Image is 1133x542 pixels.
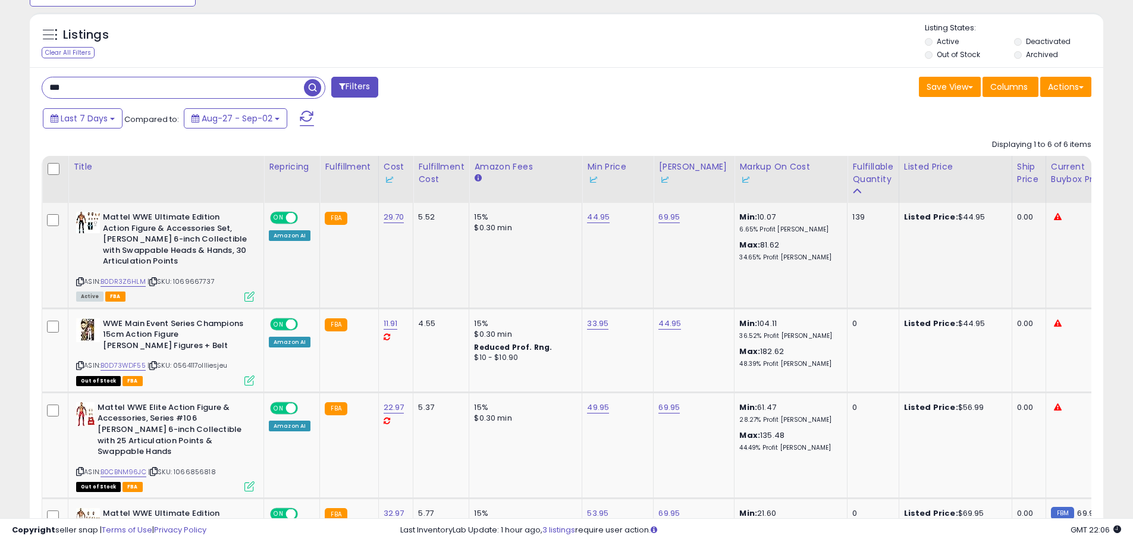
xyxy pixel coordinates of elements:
[418,161,464,186] div: Fulfillment Cost
[739,161,842,186] div: Markup on Cost
[904,161,1007,173] div: Listed Price
[658,173,729,186] div: Some or all of the values in this column are provided from Inventory Lab.
[587,161,648,186] div: Min Price
[1071,524,1121,535] span: 2025-09-10 22:06 GMT
[418,402,460,413] div: 5.37
[904,212,1003,223] div: $44.95
[269,421,310,431] div: Amazon AI
[325,402,347,415] small: FBA
[1017,318,1037,329] div: 0.00
[42,47,95,58] div: Clear All Filters
[658,161,729,186] div: [PERSON_NAME]
[384,173,409,186] div: Some or all of the values in this column are provided from Inventory Lab.
[76,482,121,492] span: All listings that are currently out of stock and unavailable for purchase on Amazon
[739,402,757,413] b: Min:
[739,225,838,234] p: 6.65% Profit [PERSON_NAME]
[123,376,143,386] span: FBA
[98,402,242,460] b: Mattel WWE Elite Action Figure & Accessories, Series #106 [PERSON_NAME] 6-inch Collectible with 2...
[101,467,146,477] a: B0CBNM96JC
[384,161,409,186] div: Cost
[919,77,981,97] button: Save View
[904,402,1003,413] div: $56.99
[418,212,460,223] div: 5.52
[1040,77,1091,97] button: Actions
[739,253,838,262] p: 34.65% Profit [PERSON_NAME]
[271,319,286,329] span: ON
[990,81,1028,93] span: Columns
[983,77,1038,97] button: Columns
[587,173,648,186] div: Some or all of the values in this column are provided from Inventory Lab.
[587,174,599,186] img: InventoryLab Logo
[1017,161,1041,186] div: Ship Price
[418,318,460,329] div: 4.55
[269,161,315,173] div: Repricing
[739,346,838,368] div: 182.62
[658,174,670,186] img: InventoryLab Logo
[474,342,552,352] b: Reduced Prof. Rng.
[296,319,315,329] span: OFF
[852,212,889,223] div: 139
[384,402,404,413] a: 22.97
[904,318,1003,329] div: $44.95
[658,211,680,223] a: 69.95
[1026,36,1071,46] label: Deactivated
[325,212,347,225] small: FBA
[474,353,573,363] div: $10 - $10.90
[904,318,958,329] b: Listed Price:
[76,212,100,233] img: 41qNcbMNS5L._SL40_.jpg
[102,524,152,535] a: Terms of Use
[937,36,959,46] label: Active
[474,318,573,329] div: 15%
[202,112,272,124] span: Aug-27 - Sep-02
[739,430,760,441] b: Max:
[147,277,215,286] span: | SKU: 1069667737
[76,318,100,342] img: 41XjGWcUwTL._SL40_.jpg
[147,361,227,370] span: | SKU: 0564117ollliesjeu
[76,212,255,300] div: ASIN:
[739,318,757,329] b: Min:
[474,223,573,233] div: $0.30 min
[76,402,255,490] div: ASIN:
[400,525,1121,536] div: Last InventoryLab Update: 1 hour ago, require user action.
[852,318,889,329] div: 0
[474,413,573,424] div: $0.30 min
[739,318,838,340] div: 104.11
[76,376,121,386] span: All listings that are currently out of stock and unavailable for purchase on Amazon
[658,402,680,413] a: 69.95
[12,525,206,536] div: seller snap | |
[904,402,958,413] b: Listed Price:
[1051,161,1112,186] div: Current Buybox Price
[739,239,760,250] b: Max:
[123,482,143,492] span: FBA
[296,403,315,413] span: OFF
[184,108,287,129] button: Aug-27 - Sep-02
[105,292,125,302] span: FBA
[587,402,609,413] a: 49.95
[739,360,838,368] p: 48.39% Profit [PERSON_NAME]
[43,108,123,129] button: Last 7 Days
[1017,212,1037,223] div: 0.00
[1026,49,1058,59] label: Archived
[992,139,1091,151] div: Displaying 1 to 6 of 6 items
[739,173,842,186] div: Some or all of the values in this column are provided from Inventory Lab.
[739,444,838,452] p: 44.49% Profit [PERSON_NAME]
[154,524,206,535] a: Privacy Policy
[76,318,255,384] div: ASIN:
[739,402,838,424] div: 61.47
[384,318,398,330] a: 11.91
[76,402,95,426] img: 41trps28gjL._SL40_.jpg
[474,402,573,413] div: 15%
[852,402,889,413] div: 0
[474,173,481,184] small: Amazon Fees.
[269,337,310,347] div: Amazon AI
[269,230,310,241] div: Amazon AI
[101,361,146,371] a: B0D73WDF55
[925,23,1103,34] p: Listing States:
[325,161,373,173] div: Fulfillment
[148,467,216,477] span: | SKU: 1066856818
[124,114,179,125] span: Compared to:
[739,430,838,452] div: 135.48
[73,161,259,173] div: Title
[76,292,103,302] span: All listings currently available for purchase on Amazon
[587,211,610,223] a: 44.95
